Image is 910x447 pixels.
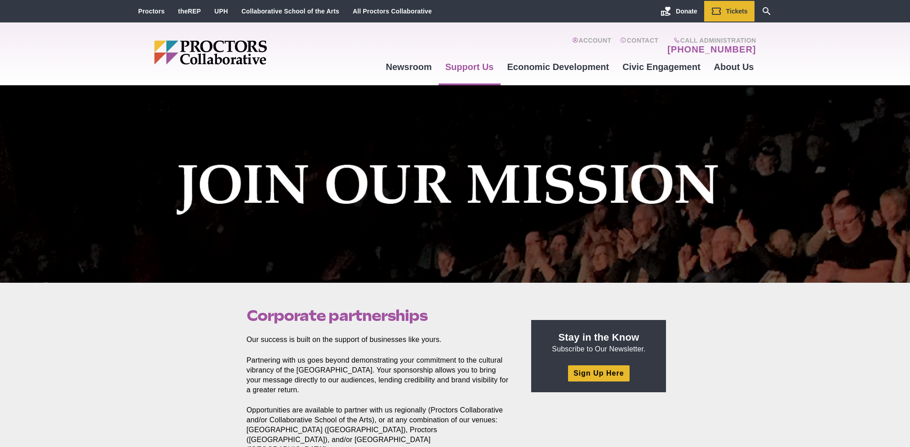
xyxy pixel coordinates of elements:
[559,332,639,343] strong: Stay in the Know
[726,8,748,15] span: Tickets
[665,37,756,44] span: Call Administration
[667,44,756,55] a: [PHONE_NUMBER]
[501,55,616,79] a: Economic Development
[154,40,336,65] img: Proctors logo
[654,1,704,22] a: Donate
[353,8,432,15] a: All Proctors Collaborative
[178,8,201,15] a: theREP
[568,365,629,381] a: Sign Up Here
[241,8,339,15] a: Collaborative School of the Arts
[616,55,707,79] a: Civic Engagement
[620,37,658,55] a: Contact
[379,55,438,79] a: Newsroom
[214,8,228,15] a: UPH
[707,55,761,79] a: About Us
[704,1,755,22] a: Tickets
[247,307,511,324] h1: Corporate partnerships
[138,8,165,15] a: Proctors
[542,331,655,354] p: Subscribe to Our Newsletter.
[247,335,511,345] p: Our success is built on the support of businesses like yours.
[676,8,697,15] span: Donate
[755,1,779,22] a: Search
[572,37,611,55] a: Account
[439,55,501,79] a: Support Us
